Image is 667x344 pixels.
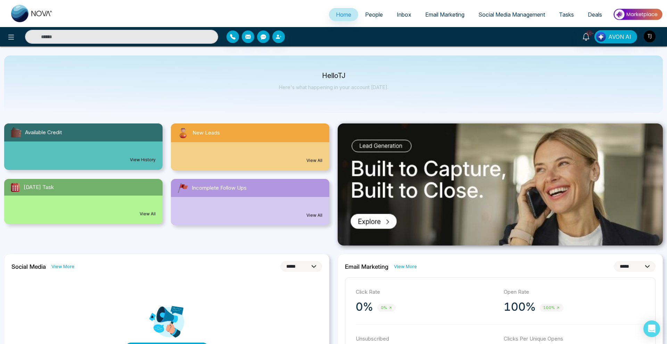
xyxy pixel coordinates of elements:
img: Market-place.gif [612,7,663,22]
p: Here's what happening in your account [DATE]. [279,84,388,90]
h2: Social Media [11,263,46,270]
a: View More [394,263,417,270]
h2: Email Marketing [345,263,388,270]
a: View All [140,211,156,217]
a: View All [306,157,322,164]
a: Inbox [390,8,418,21]
span: People [365,11,383,18]
a: Deals [581,8,609,21]
a: Email Marketing [418,8,471,21]
img: Lead Flow [596,32,606,42]
a: Home [329,8,358,21]
div: Open Intercom Messenger [643,320,660,337]
span: 100% [540,304,563,312]
p: Clicks Per Unique Opens [504,335,645,343]
a: People [358,8,390,21]
a: View All [306,212,322,218]
img: Analytics png [149,304,184,339]
p: 100% [504,300,536,314]
p: Hello TJ [279,73,388,79]
a: Social Media Management [471,8,552,21]
span: Home [336,11,351,18]
a: New LeadsView All [167,123,333,171]
p: Click Rate [356,288,497,296]
a: View History [130,157,156,163]
img: todayTask.svg [10,182,21,193]
p: Unsubscribed [356,335,497,343]
img: newLeads.svg [176,126,190,139]
img: Nova CRM Logo [11,5,53,22]
span: New Leads [192,129,220,137]
a: View More [51,263,74,270]
button: AVON AI [594,30,637,43]
span: Social Media Management [478,11,545,18]
span: AVON AI [608,33,631,41]
span: Inbox [397,11,411,18]
a: Tasks [552,8,581,21]
span: Deals [588,11,602,18]
span: [DATE] Task [24,183,54,191]
img: availableCredit.svg [10,126,22,139]
p: 0% [356,300,373,314]
img: followUps.svg [176,182,189,194]
a: 10+ [578,30,594,42]
span: Tasks [559,11,574,18]
span: Incomplete Follow Ups [192,184,247,192]
p: Open Rate [504,288,645,296]
span: 10+ [586,30,592,36]
span: Email Marketing [425,11,464,18]
span: Available Credit [25,129,62,137]
a: Incomplete Follow UpsView All [167,179,333,225]
img: . [338,123,663,246]
img: User Avatar [644,31,656,42]
span: 0% [377,304,396,312]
